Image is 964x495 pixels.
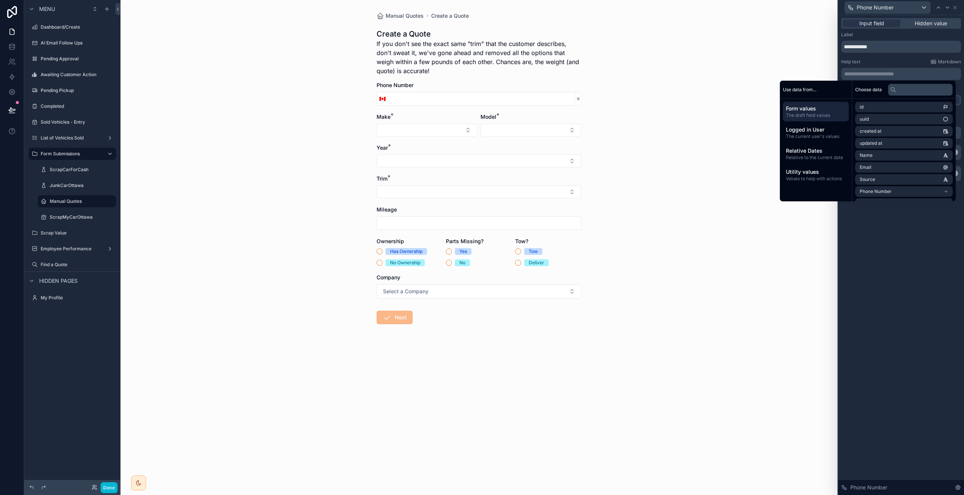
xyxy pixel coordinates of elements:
[50,214,114,220] label: ScrapMyCarOttawa
[50,182,114,188] label: JunkCarOttawa
[377,284,581,299] button: Select Button
[41,246,104,252] label: Employee Performance
[390,248,423,255] div: Has Ownership
[38,179,116,192] a: JunkCarOttawa
[377,185,581,198] button: Select Button
[29,53,116,65] a: Pending Approval
[377,155,581,167] button: Select Button
[379,95,386,103] span: 🇨🇦
[786,105,846,112] span: Form values
[38,195,116,207] a: Manual Quotes
[41,40,114,46] label: AI Email Follow Ups
[29,37,116,49] a: AI Email Follow Ups
[786,155,846,161] span: Relative to the current date
[841,59,860,65] label: Help text
[841,32,853,38] label: Label
[29,227,116,239] a: Scrap Value
[383,288,429,295] span: Select a Company
[783,87,816,93] span: Use data from...
[41,151,101,157] label: Form Submissions
[377,82,413,88] span: Phone Number
[844,1,931,14] button: Phone Number
[41,24,114,30] label: Dashboard/Create
[786,112,846,118] span: The draft field values
[431,12,469,20] a: Create a Quote
[850,484,887,491] span: Phone Number
[29,259,116,271] a: Find a Quote
[377,206,397,213] span: Mileage
[101,482,117,493] button: Done
[786,147,846,155] span: Relative Dates
[41,119,114,125] label: Sold Vehicles - Entry
[29,69,116,81] a: Awaiting Customer Action
[39,5,55,13] span: Menu
[377,124,477,136] button: Select Button
[377,175,387,182] span: Trim
[29,100,116,112] a: Completed
[41,72,114,78] label: Awaiting Customer Action
[529,248,538,255] div: Tow
[480,113,496,120] span: Model
[41,56,114,62] label: Pending Approval
[386,12,424,20] span: Manual Quotes
[377,113,390,120] span: Make
[41,135,104,141] label: List of Vehicles Sold
[446,238,484,244] span: Parts Missing?
[29,21,116,33] a: Dashboard/Create
[29,132,116,144] a: List of Vehicles Sold
[915,20,947,27] span: Hidden value
[857,4,894,11] span: Phone Number
[38,164,116,176] a: ScrapCarForCash
[377,39,581,75] span: If you don't see the exact same "trim" that the customer describes, don't sweat it, we've gone ah...
[38,211,116,223] a: ScrapMyCarOttawa
[41,295,114,301] label: My Profile
[41,230,114,236] label: Scrap Value
[377,12,424,20] a: Manual Quotes
[459,259,465,266] div: No
[39,277,78,285] span: Hidden pages
[930,59,961,65] a: Markdown
[29,116,116,128] a: Sold Vehicles - Entry
[859,20,884,27] span: Input field
[50,198,111,204] label: Manual Quotes
[377,29,581,39] h1: Create a Quote
[377,144,388,151] span: Year
[29,243,116,255] a: Employee Performance
[780,99,852,188] div: scrollable content
[29,148,116,160] a: Form Submissions
[29,84,116,97] a: Pending Pickup
[786,176,846,182] span: Values to help with actions
[29,292,116,304] a: My Profile
[515,238,528,244] span: Tow?
[841,68,961,80] div: scrollable content
[786,133,846,139] span: The current user's values
[855,87,882,93] span: Choose data
[459,248,467,255] div: Yes
[529,259,544,266] div: Deliver
[786,168,846,176] span: Utility values
[41,103,114,109] label: Completed
[377,92,388,106] button: Select Button
[377,238,404,244] span: Ownership
[41,262,114,268] label: Find a Quote
[390,259,420,266] div: No Ownership
[938,59,961,65] span: Markdown
[480,124,581,136] button: Select Button
[786,126,846,133] span: Logged in User
[377,274,400,280] span: Company
[50,167,114,173] label: ScrapCarForCash
[41,87,114,93] label: Pending Pickup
